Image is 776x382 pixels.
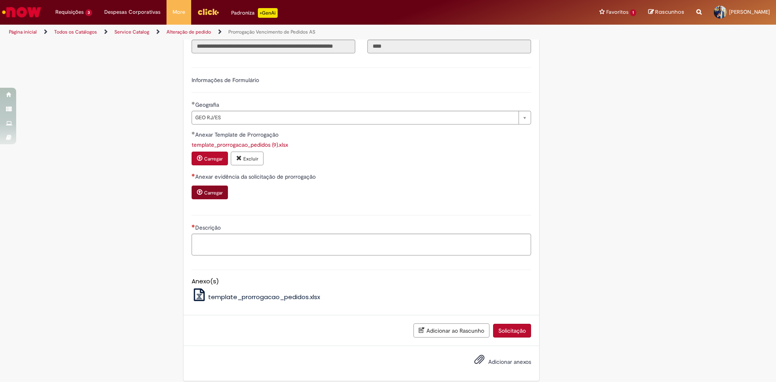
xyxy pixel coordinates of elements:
[195,224,222,231] span: Descrição
[195,111,515,124] span: GEO RJ/ES
[192,234,531,255] textarea: Descrição
[655,8,684,16] span: Rascunhos
[192,101,195,105] span: Obrigatório Preenchido
[192,293,321,301] a: template_prorrogacao_pedidos.xlsx
[472,352,487,371] button: Adicionar anexos
[243,156,258,162] small: Excluir
[192,141,288,148] a: Download de template_prorrogacao_pedidos (9).xlsx
[167,29,211,35] a: Alteração de pedido
[192,131,195,135] span: Obrigatório Preenchido
[6,25,511,40] ul: Trilhas de página
[729,8,770,15] span: [PERSON_NAME]
[231,8,278,18] div: Padroniza
[55,8,84,16] span: Requisições
[192,186,228,199] button: Carregar anexo de Anexar evidência da solicitação de prorrogação Required
[104,8,160,16] span: Despesas Corporativas
[195,173,317,180] span: Anexar evidência da solicitação de prorrogação
[228,29,315,35] a: Prorrogação Vencimento de Pedidos AS
[204,156,223,162] small: Carregar
[173,8,185,16] span: More
[192,278,531,285] h5: Anexo(s)
[493,324,531,338] button: Solicitação
[192,173,195,177] span: Necessários
[648,8,684,16] a: Rascunhos
[54,29,97,35] a: Todos os Catálogos
[9,29,37,35] a: Página inicial
[192,152,228,165] button: Carregar anexo de Anexar Template de Prorrogação Required
[114,29,149,35] a: Service Catalog
[231,152,264,165] button: Excluir anexo template_prorrogacao_pedidos (9).xlsx
[367,40,531,53] input: Código da Unidade
[85,9,92,16] span: 3
[630,9,636,16] span: 1
[606,8,628,16] span: Favoritos
[258,8,278,18] p: +GenAi
[413,323,489,338] button: Adicionar ao Rascunho
[208,293,320,301] span: template_prorrogacao_pedidos.xlsx
[195,101,221,108] span: Geografia
[195,131,280,138] span: Anexar Template de Prorrogação
[1,4,42,20] img: ServiceNow
[192,224,195,228] span: Necessários
[488,358,531,365] span: Adicionar anexos
[197,6,219,18] img: click_logo_yellow_360x200.png
[192,76,259,84] label: Informações de Formulário
[192,40,355,53] input: Título
[204,190,223,196] small: Carregar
